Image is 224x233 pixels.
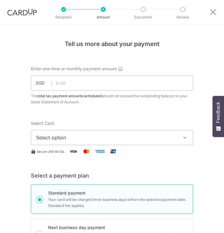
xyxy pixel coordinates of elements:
[31,39,193,49] h4: Tell us more about your payment
[67,148,79,155] img: Visa
[94,148,106,155] img: American Express
[31,66,117,72] span: Enter one-time or monthly payment amount
[31,75,193,91] input: 0.00
[38,94,102,98] b: total tax payment amounts scheduled
[48,224,188,231] p: Next business day payment
[7,8,37,16] img: CardUp
[48,189,188,197] p: Standard payment
[31,93,193,105] div: The should not exceed the outstanding balance in your latest Statement of Account.
[131,14,155,20] p: Document
[48,197,188,209] p: Your card will be charged three business days before the selected payment date. Standard fee appl...
[81,148,93,155] img: Mastercard
[91,14,115,20] p: Amount
[36,80,51,86] span: SGD
[31,172,193,179] h5: Select a payment plan
[51,14,76,20] p: Recipient
[216,102,221,123] span: Feedback
[212,96,224,137] button: Feedback - Show survey
[36,134,180,141] span: Select option
[171,14,195,20] p: Review
[107,148,119,155] img: Union Pay
[31,130,193,145] button: Select option
[37,149,65,154] span: Secure 256-bit SSL
[31,121,54,126] span: translation missing: en.payables.payment_networks.credit_card.summary.labels.select_card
